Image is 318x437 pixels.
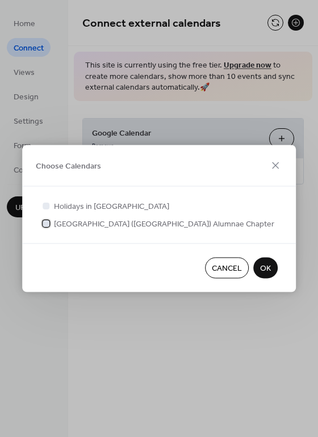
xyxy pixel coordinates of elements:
button: OK [253,258,278,279]
span: Holidays in [GEOGRAPHIC_DATA] [54,201,169,213]
span: Cancel [212,263,242,275]
span: OK [260,263,271,275]
span: Choose Calendars [36,161,101,173]
button: Cancel [205,258,249,279]
span: [GEOGRAPHIC_DATA] ([GEOGRAPHIC_DATA]) Alumnae Chapter [54,218,274,230]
